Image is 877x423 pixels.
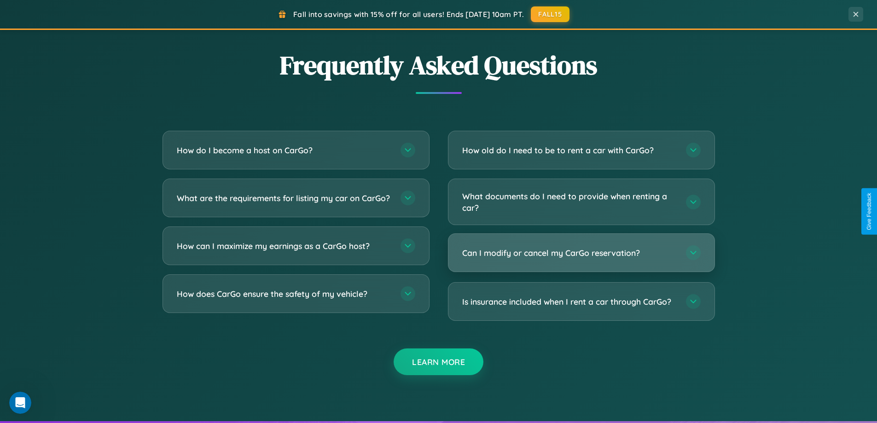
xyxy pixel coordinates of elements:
[293,10,524,19] span: Fall into savings with 15% off for all users! Ends [DATE] 10am PT.
[462,296,677,307] h3: Is insurance included when I rent a car through CarGo?
[531,6,569,22] button: FALL15
[163,47,715,83] h2: Frequently Asked Questions
[462,191,677,213] h3: What documents do I need to provide when renting a car?
[462,145,677,156] h3: How old do I need to be to rent a car with CarGo?
[177,288,391,300] h3: How does CarGo ensure the safety of my vehicle?
[177,145,391,156] h3: How do I become a host on CarGo?
[177,240,391,252] h3: How can I maximize my earnings as a CarGo host?
[394,348,483,375] button: Learn More
[177,192,391,204] h3: What are the requirements for listing my car on CarGo?
[9,392,31,414] iframe: Intercom live chat
[462,247,677,259] h3: Can I modify or cancel my CarGo reservation?
[866,193,872,230] div: Give Feedback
